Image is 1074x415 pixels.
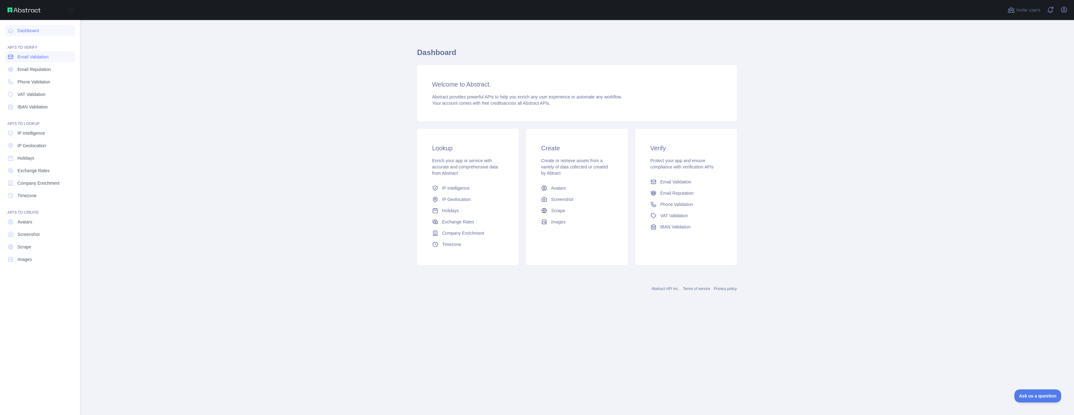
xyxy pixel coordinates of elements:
span: Images [551,219,565,225]
span: Email Validation [17,54,48,60]
a: Privacy policy [714,287,737,291]
span: Screenshot [551,196,573,202]
span: Email Reputation [660,190,694,196]
a: Phone Validation [5,76,75,87]
h3: Lookup [432,144,504,152]
a: IP Geolocation [430,194,506,205]
a: Exchange Rates [5,165,75,176]
span: Scrape [551,207,565,214]
a: Avatars [539,182,615,194]
a: Holidays [430,205,506,216]
span: IBAN Validation [17,104,48,110]
a: Scrape [5,241,75,252]
a: Email Validation [648,176,724,187]
span: Avatars [17,219,32,225]
a: IP Geolocation [5,140,75,151]
a: Phone Validation [648,199,724,210]
span: Company Enrichment [17,180,60,186]
a: IBAN Validation [648,221,724,232]
span: IP Intelligence [442,185,470,191]
a: Images [5,254,75,265]
a: Scrape [539,205,615,216]
div: API'S TO LOOKUP [5,114,75,126]
a: Avatars [5,216,75,227]
a: Images [539,216,615,227]
span: Scrape [17,244,31,250]
span: Exchange Rates [442,219,474,225]
a: IP Intelligence [5,127,75,139]
span: Your account comes with across all Abstract APIs. [432,101,550,106]
span: Email Reputation [17,66,51,72]
span: Protect your app and ensure compliance with verification APIs [650,158,714,169]
span: Abstract provides powerful APIs to help you enrich any user experience or automate any workflow. [432,94,622,99]
a: IP Intelligence [430,182,506,194]
h3: Verify [650,144,722,152]
span: IP Geolocation [442,196,471,202]
a: Dashboard [5,25,75,36]
span: Avatars [551,185,566,191]
span: Screenshot [17,231,40,237]
a: Email Reputation [5,64,75,75]
span: Phone Validation [17,79,50,85]
a: IBAN Validation [5,101,75,112]
a: Company Enrichment [5,177,75,189]
span: Email Validation [660,179,691,185]
a: Abstract API Inc. [652,287,679,291]
span: Company Enrichment [442,230,484,236]
button: Invite users [1006,5,1042,15]
a: Terms of service [683,287,710,291]
span: Phone Validation [660,201,693,207]
a: VAT Validation [5,89,75,100]
span: Images [17,256,32,262]
a: Screenshot [539,194,615,205]
span: IP Intelligence [17,130,45,136]
a: VAT Validation [648,210,724,221]
div: API'S TO CREATE [5,202,75,215]
span: VAT Validation [17,91,45,97]
h1: Dashboard [417,47,737,62]
img: Abstract API [7,7,41,12]
span: Enrich your app or service with accurate and comprehensive data from Abstract [432,158,498,176]
a: Screenshot [5,229,75,240]
a: Timezone [5,190,75,201]
span: Invite users [1016,7,1040,14]
span: IP Geolocation [17,142,46,149]
h3: Create [541,144,613,152]
span: Timezone [442,241,461,247]
h3: Welcome to Abstract. [432,80,722,89]
a: Email Reputation [648,187,724,199]
span: VAT Validation [660,212,688,219]
a: Exchange Rates [430,216,506,227]
span: Timezone [17,192,37,199]
span: IBAN Validation [660,224,691,230]
span: Holidays [442,207,459,214]
a: Company Enrichment [430,227,506,239]
a: Email Validation [5,51,75,62]
span: Holidays [17,155,34,161]
span: free credits [482,101,503,106]
a: Holidays [5,152,75,164]
a: Timezone [430,239,506,250]
iframe: Toggle Customer Support [1014,389,1062,402]
span: Create or retrieve assets from a variety of data collected or created by Abtract [541,158,608,176]
span: Exchange Rates [17,167,50,174]
div: API'S TO VERIFY [5,37,75,50]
